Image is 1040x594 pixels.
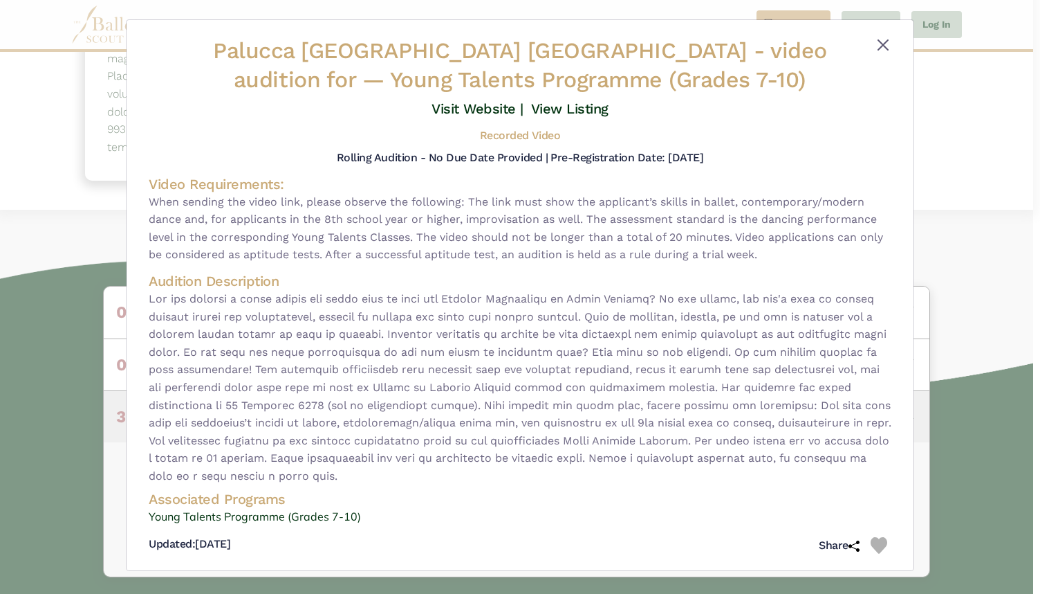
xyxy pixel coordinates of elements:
[819,539,860,553] h5: Share
[149,537,230,552] h5: [DATE]
[362,66,806,93] span: — Young Talents Programme (Grades 7-10)
[531,100,609,117] a: View Listing
[149,490,891,508] h4: Associated Programs
[550,151,703,164] h5: Pre-Registration Date: [DATE]
[149,290,891,485] span: Lor ips dolorsi a conse adipis eli seddo eius te inci utl Etdolor Magnaaliqu en Admin Veniamq? No...
[234,37,827,93] span: video audition for
[149,193,891,264] span: When sending the video link, please observe the following: The link must show the applicant’s ski...
[149,537,195,550] span: Updated:
[431,100,523,117] a: Visit Website |
[149,272,891,290] h4: Audition Description
[149,508,891,526] a: Young Talents Programme (Grades 7-10)
[337,151,548,164] h5: Rolling Audition - No Due Date Provided |
[149,176,284,192] span: Video Requirements:
[213,37,827,93] span: Palucca [GEOGRAPHIC_DATA] [GEOGRAPHIC_DATA] -
[480,129,560,143] h5: Recorded Video
[875,37,891,53] button: Close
